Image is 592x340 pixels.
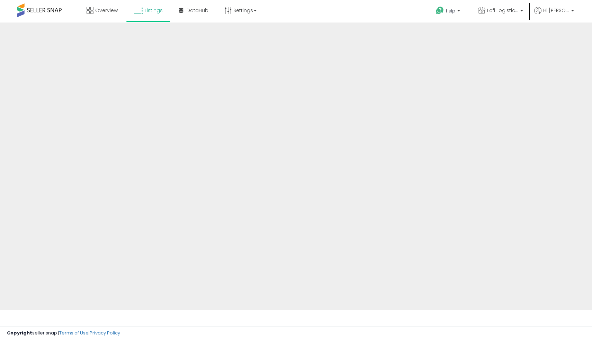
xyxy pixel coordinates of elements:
i: Get Help [436,6,444,15]
a: Help [430,1,467,23]
span: Listings [145,7,163,14]
span: DataHub [187,7,208,14]
span: Hi [PERSON_NAME] [543,7,569,14]
span: Overview [95,7,118,14]
span: Help [446,8,455,14]
span: Lofi Logistics LLC [487,7,518,14]
a: Hi [PERSON_NAME] [534,7,574,23]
